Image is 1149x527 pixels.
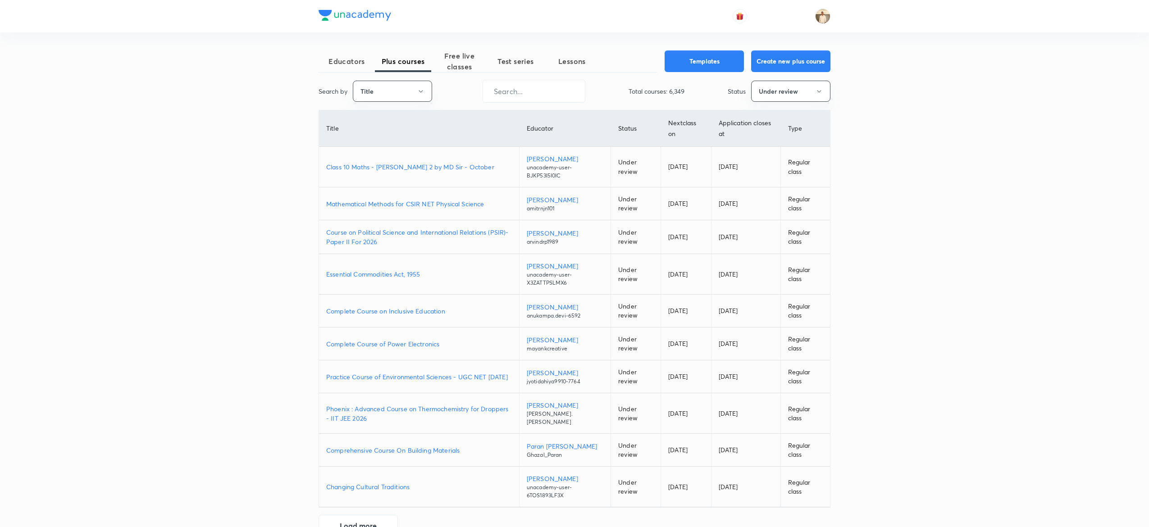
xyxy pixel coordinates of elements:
[611,147,661,187] td: Under review
[665,50,744,72] button: Templates
[661,467,711,507] td: [DATE]
[780,187,830,220] td: Regular class
[319,110,519,147] th: Title
[527,228,603,246] a: [PERSON_NAME]arvindrp1989
[661,327,711,360] td: [DATE]
[527,441,603,459] a: Paran [PERSON_NAME]Ghazal_Paran
[319,86,347,96] p: Search by
[527,335,603,345] p: [PERSON_NAME]
[326,339,512,349] a: Complete Course of Power Electronics
[711,110,780,147] th: Application closes at
[751,50,830,72] button: Create new plus course
[527,238,603,246] p: arvindrp1989
[527,345,603,353] p: mayankcreative
[527,228,603,238] p: [PERSON_NAME]
[527,195,603,213] a: [PERSON_NAME]amitrnjn101
[733,9,747,23] button: avatar
[527,261,603,271] p: [PERSON_NAME]
[527,377,603,386] p: jyotidahiya9910-7764
[326,199,512,209] a: Mathematical Methods for CSIR NET Physical Science
[780,360,830,393] td: Regular class
[375,56,431,67] span: Plus courses
[728,86,746,96] p: Status
[661,110,711,147] th: Next class on
[780,147,830,187] td: Regular class
[527,474,603,483] p: [PERSON_NAME]
[736,12,744,20] img: avatar
[544,56,600,67] span: Lessons
[488,56,544,67] span: Test series
[319,10,391,23] a: Company Logo
[711,434,780,467] td: [DATE]
[611,187,661,220] td: Under review
[326,482,512,491] p: Changing Cultural Traditions
[661,434,711,467] td: [DATE]
[483,80,585,103] input: Search...
[661,220,711,254] td: [DATE]
[527,335,603,353] a: [PERSON_NAME]mayankcreative
[527,368,603,377] p: [PERSON_NAME]
[527,400,603,410] p: [PERSON_NAME]
[527,164,603,180] p: unacademy-user-BJKP53I5I0IC
[527,302,603,312] p: [PERSON_NAME]
[527,368,603,386] a: [PERSON_NAME]jyotidahiya9910-7764
[611,220,661,254] td: Under review
[527,483,603,500] p: unacademy-user-6TOS1893LF3X
[780,220,830,254] td: Regular class
[780,393,830,434] td: Regular class
[611,254,661,295] td: Under review
[780,110,830,147] th: Type
[527,195,603,204] p: [PERSON_NAME]
[527,400,603,426] a: [PERSON_NAME][PERSON_NAME].[PERSON_NAME]
[661,393,711,434] td: [DATE]
[611,393,661,434] td: Under review
[711,187,780,220] td: [DATE]
[326,306,512,316] a: Complete Course on Inclusive Education
[661,147,711,187] td: [DATE]
[527,441,603,451] p: Paran [PERSON_NAME]
[326,372,512,382] a: Practice Course of Environmental Sciences - UGC NET [DATE]
[611,295,661,327] td: Under review
[661,187,711,220] td: [DATE]
[611,434,661,467] td: Under review
[661,254,711,295] td: [DATE]
[661,360,711,393] td: [DATE]
[711,220,780,254] td: [DATE]
[431,50,488,72] span: Free live classes
[519,110,611,147] th: Educator
[780,434,830,467] td: Regular class
[611,327,661,360] td: Under review
[611,110,661,147] th: Status
[527,154,603,164] p: [PERSON_NAME]
[611,360,661,393] td: Under review
[611,467,661,507] td: Under review
[711,147,780,187] td: [DATE]
[326,227,512,246] p: Course on Political Science and International Relations (PSIR)-Paper II For 2026
[711,467,780,507] td: [DATE]
[326,269,512,279] a: Essential Commodities Act, 1955
[780,327,830,360] td: Regular class
[353,81,432,102] button: Title
[711,360,780,393] td: [DATE]
[711,327,780,360] td: [DATE]
[780,254,830,295] td: Regular class
[527,302,603,320] a: [PERSON_NAME]anukampa.devi-6592
[326,162,512,172] a: Class 10 Maths - [PERSON_NAME] 2 by MD Sir - October
[527,410,603,426] p: [PERSON_NAME].[PERSON_NAME]
[661,295,711,327] td: [DATE]
[711,393,780,434] td: [DATE]
[326,445,512,455] a: Comprehensive Course On Building Materials
[751,81,830,102] button: Under review
[527,204,603,213] p: amitrnjn101
[527,474,603,500] a: [PERSON_NAME]unacademy-user-6TOS1893LF3X
[780,467,830,507] td: Regular class
[326,404,512,423] p: Phoenix : Advanced Course on Thermochemistry for Droppers - IIT JEE 2026
[629,86,684,96] p: Total courses: 6,349
[527,261,603,287] a: [PERSON_NAME]unacademy-user-X3ZATTPSLMX6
